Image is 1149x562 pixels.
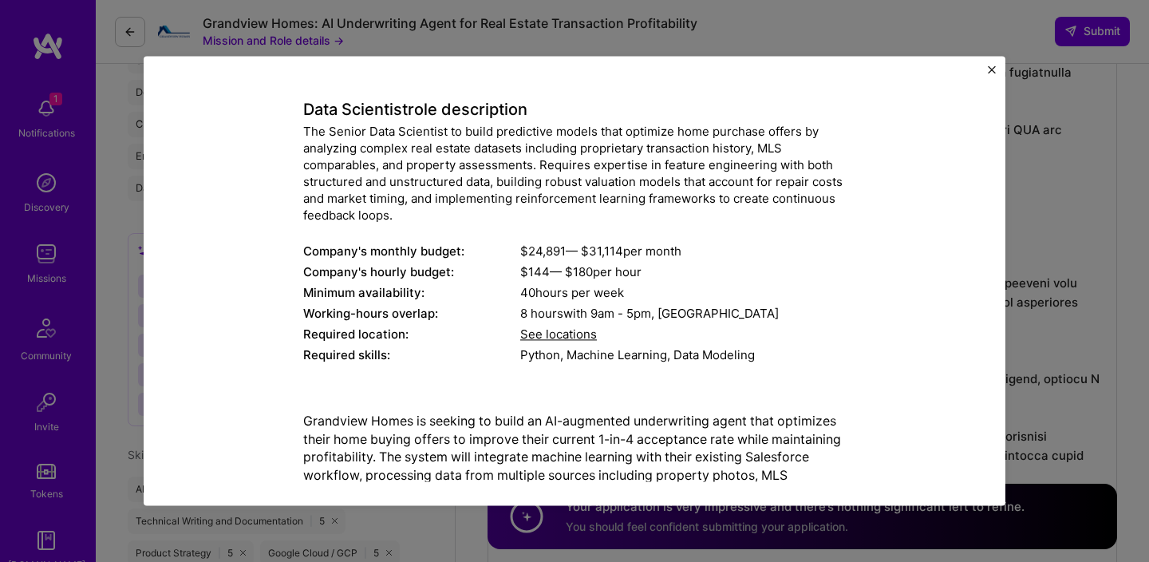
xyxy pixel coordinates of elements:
[303,285,520,302] div: Minimum availability:
[988,65,996,82] button: Close
[303,264,520,281] div: Company's hourly budget:
[520,243,846,260] div: $ 24,891 — $ 31,114 per month
[303,124,846,224] div: The Senior Data Scientist to build predictive models that optimize home purchase offers by analyz...
[587,307,657,322] span: 9am - 5pm ,
[520,285,846,302] div: 40 hours per week
[520,347,846,364] div: Python, Machine Learning, Data Modeling
[303,327,520,343] div: Required location:
[303,243,520,260] div: Company's monthly budget:
[303,306,520,323] div: Working-hours overlap:
[520,264,846,281] div: $ 144 — $ 180 per hour
[520,327,597,342] span: See locations
[303,347,520,364] div: Required skills:
[303,101,846,120] h4: Data Scientist role description
[520,306,846,323] div: 8 hours with [GEOGRAPHIC_DATA]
